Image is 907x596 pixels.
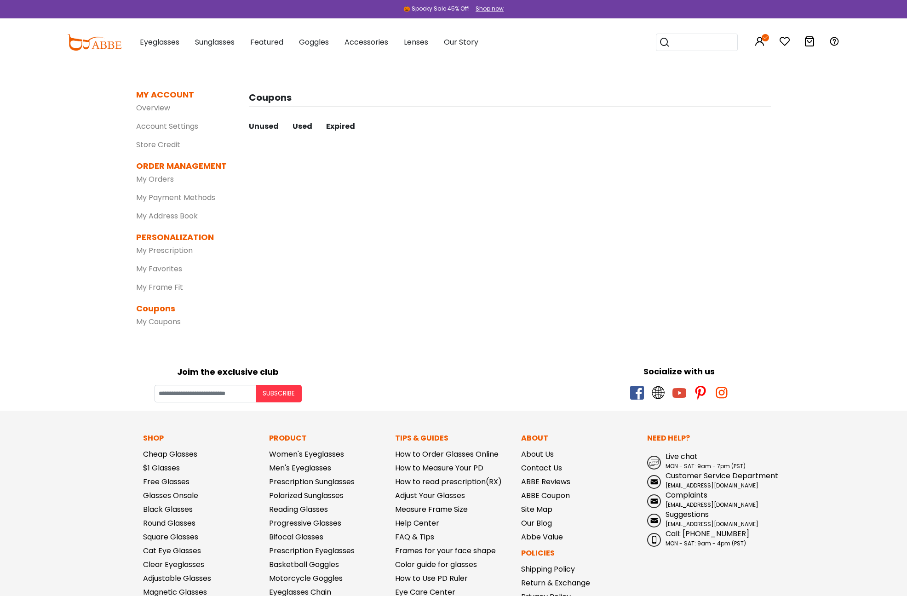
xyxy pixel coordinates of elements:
[521,433,638,444] p: About
[249,88,771,107] h5: Coupons
[269,433,386,444] p: Product
[395,463,483,473] a: How to Measure Your PD
[395,573,468,584] a: How to Use PD Ruler
[395,490,465,501] a: Adjust Your Glasses
[521,463,562,473] a: Contact Us
[326,121,355,132] div: Expired
[136,139,180,150] a: Store Credit
[521,490,570,501] a: ABBE Coupon
[143,504,193,515] a: Black Glasses
[395,532,434,542] a: FAQ & Tips
[666,539,746,547] span: MON - SAT: 9am - 4pm (PST)
[395,559,477,570] a: Color guide for glasses
[136,245,193,256] a: My Prescription
[476,5,504,13] div: Shop now
[395,518,439,528] a: Help Center
[136,88,194,101] dt: MY ACCOUNT
[403,5,470,13] div: 🎃 Spooky Sale 45% Off!
[444,37,478,47] span: Our Story
[7,364,449,378] div: Joim the exclusive club
[143,518,195,528] a: Round Glasses
[647,509,764,528] a: Suggestions [EMAIL_ADDRESS][DOMAIN_NAME]
[395,433,512,444] p: Tips & Guides
[293,121,312,132] div: Used
[136,103,170,113] a: Overview
[143,449,197,459] a: Cheap Glasses
[67,34,121,51] img: abbeglasses.com
[647,451,764,470] a: Live chat MON - SAT: 9am - 7pm (PST)
[143,490,198,501] a: Glasses Onsale
[140,37,179,47] span: Eyeglasses
[395,476,502,487] a: How to read prescription(RX)
[136,211,198,221] a: My Address Book
[269,449,344,459] a: Women's Eyeglasses
[143,545,201,556] a: Cat Eye Glasses
[521,449,554,459] a: About Us
[136,174,174,184] a: My Orders
[666,520,758,528] span: [EMAIL_ADDRESS][DOMAIN_NAME]
[143,559,204,570] a: Clear Eyeglasses
[143,476,189,487] a: Free Glasses
[521,518,552,528] a: Our Blog
[647,470,764,490] a: Customer Service Department [EMAIL_ADDRESS][DOMAIN_NAME]
[647,528,764,548] a: Call: [PHONE_NUMBER] MON - SAT: 9am - 4pm (PST)
[521,532,563,542] a: Abbe Value
[694,386,707,400] span: pinterest
[195,37,235,47] span: Sunglasses
[136,160,228,172] dt: ORDER MANAGEMENT
[143,433,260,444] p: Shop
[136,192,215,203] a: My Payment Methods
[521,578,590,588] a: Return & Exchange
[715,386,729,400] span: instagram
[269,463,331,473] a: Men's Eyeglasses
[458,365,900,378] div: Socialize with us
[269,532,323,542] a: Bifocal Glasses
[395,545,496,556] a: Frames for your face shape
[136,231,228,243] dt: PERSONALIZATION
[136,282,183,292] a: My Frame Fit
[249,121,279,132] div: Unused
[521,504,552,515] a: Site Map
[666,501,758,509] span: [EMAIL_ADDRESS][DOMAIN_NAME]
[666,509,709,520] span: Suggestions
[647,490,764,509] a: Complaints [EMAIL_ADDRESS][DOMAIN_NAME]
[256,385,302,402] button: Subscribe
[666,528,749,539] span: Call: [PHONE_NUMBER]
[395,449,499,459] a: How to Order Glasses Online
[269,476,355,487] a: Prescription Sunglasses
[143,532,198,542] a: Square Glasses
[269,545,355,556] a: Prescription Eyeglasses
[155,385,256,402] input: Your email
[143,463,180,473] a: $1 Glasses
[471,5,504,12] a: Shop now
[269,504,328,515] a: Reading Glasses
[269,490,344,501] a: Polarized Sunglasses
[136,121,198,132] a: Account Settings
[250,37,283,47] span: Featured
[269,559,339,570] a: Basketball Goggles
[666,462,746,470] span: MON - SAT: 9am - 7pm (PST)
[269,518,341,528] a: Progressive Glasses
[344,37,388,47] span: Accessories
[672,386,686,400] span: youtube
[666,451,698,462] span: Live chat
[647,433,764,444] p: Need Help?
[136,316,181,327] a: My Coupons
[666,470,778,481] span: Customer Service Department
[143,573,211,584] a: Adjustable Glasses
[666,481,758,489] span: [EMAIL_ADDRESS][DOMAIN_NAME]
[299,37,329,47] span: Goggles
[630,386,644,400] span: facebook
[521,476,570,487] a: ABBE Reviews
[404,37,428,47] span: Lenses
[395,504,468,515] a: Measure Frame Size
[136,302,228,315] dt: Coupons
[666,490,707,500] span: Complaints
[521,548,638,559] p: Policies
[136,264,182,274] a: My Favorites
[269,573,343,584] a: Motorcycle Goggles
[651,386,665,400] span: twitter
[521,564,575,574] a: Shipping Policy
